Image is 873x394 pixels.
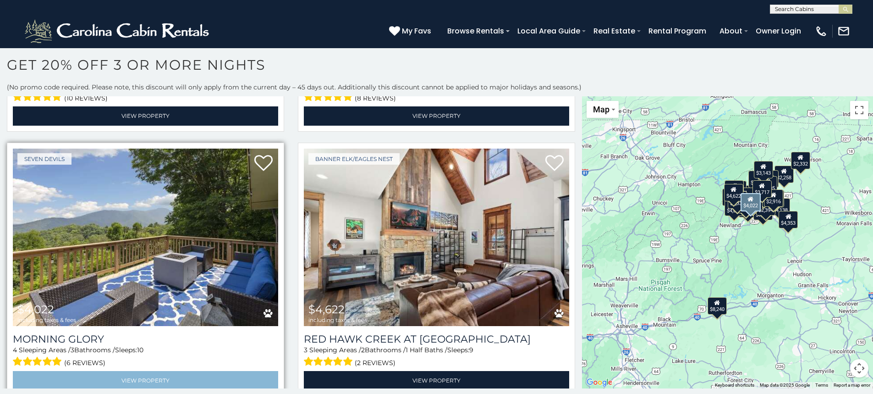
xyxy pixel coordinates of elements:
span: Map data ©2025 Google [760,383,810,388]
a: Terms (opens in new tab) [815,383,828,388]
span: $4,622 [308,303,345,316]
div: $2,332 [728,191,747,208]
a: Open this area in Google Maps (opens a new window) [584,377,615,388]
div: $2,916 [764,189,783,206]
span: 1 Half Baths / [406,346,447,354]
a: Banner Elk/Eagles Nest [308,153,400,165]
div: $4,022 [741,193,761,211]
a: Red Hawk Creek at Eagles Nest $4,622 including taxes & fees [304,149,569,327]
a: Add to favorites [545,154,564,173]
div: $2,229 [736,196,756,213]
a: About [715,23,747,39]
span: 4 [13,346,17,354]
div: $8,240 [708,297,727,314]
div: $3,066 [749,171,768,188]
span: Map [593,105,609,114]
div: $2,258 [774,165,794,183]
a: Add to favorites [254,154,273,173]
a: View Property [13,371,278,390]
span: including taxes & fees [17,317,76,323]
a: My Favs [389,25,434,37]
span: (2 reviews) [355,357,395,369]
img: phone-regular-white.png [815,25,828,38]
a: Morning Glory [13,333,278,345]
a: Red Hawk Creek at [GEOGRAPHIC_DATA] [304,333,569,345]
a: Local Area Guide [513,23,585,39]
span: My Favs [402,25,431,37]
div: $3,143 [754,161,773,178]
span: 2 [361,346,365,354]
div: $3,393 [735,187,754,205]
span: 3 [304,346,307,354]
img: Google [584,377,615,388]
a: Browse Rentals [443,23,509,39]
a: Rental Program [644,23,711,39]
h3: Red Hawk Creek at Eagles Nest [304,333,569,345]
span: 9 [469,346,473,354]
span: (10 reviews) [64,92,108,104]
a: Owner Login [751,23,806,39]
span: 10 [137,346,143,354]
div: $3,717 [752,180,772,198]
a: Seven Devils [17,153,71,165]
a: View Property [304,106,569,125]
span: (8 reviews) [355,92,396,104]
button: Toggle fullscreen view [850,101,868,119]
button: Change map style [587,101,619,118]
img: White-1-2.png [23,17,213,45]
div: $4,613 [725,198,744,216]
a: Morning Glory $4,022 including taxes & fees [13,149,278,327]
div: $4,732 [722,188,741,205]
div: $4,225 [725,180,744,197]
div: $2,382 [738,200,758,217]
div: Sleeping Areas / Bathrooms / Sleeps: [304,345,569,369]
a: Real Estate [589,23,640,39]
img: mail-regular-white.png [837,25,850,38]
div: $4,353 [779,211,798,228]
a: View Property [304,371,569,390]
a: View Property [13,106,278,125]
div: $2,394 [756,198,775,215]
span: 3 [71,346,74,354]
span: (6 reviews) [64,357,105,369]
span: including taxes & fees [308,317,367,323]
div: $2,332 [791,152,810,169]
a: Report a map error [834,383,870,388]
span: $4,022 [17,303,54,316]
div: Sleeping Areas / Bathrooms / Sleeps: [13,345,278,369]
button: Map camera controls [850,359,868,377]
img: Morning Glory [13,149,278,327]
div: $4,622 [724,184,743,201]
button: Keyboard shortcuts [715,382,754,388]
img: Red Hawk Creek at Eagles Nest [304,149,569,327]
div: $3,042 [754,203,773,220]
